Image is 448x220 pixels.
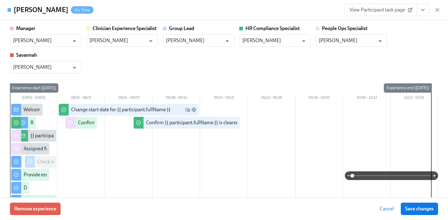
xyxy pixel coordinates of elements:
[10,203,61,215] button: Remove experience
[146,36,156,46] button: Open
[299,36,309,46] button: Open
[70,36,79,46] button: Open
[391,95,438,103] div: 10/13 – 10/19
[222,36,232,46] button: Open
[248,95,295,103] div: 09/22 – 09/28
[375,36,385,46] button: Open
[169,25,194,31] strong: Group Lead
[185,107,190,112] svg: Work Email
[71,8,94,12] span: On Time
[16,52,37,58] strong: Savannah
[78,119,144,126] div: Confirm cleared by People Ops
[105,95,153,103] div: 09/01 – 09/07
[295,95,343,103] div: 09/29 – 10/05
[16,25,35,31] strong: Manager
[146,119,255,126] div: Confirm {{ participant.fullName }} is cleared to start
[343,95,391,103] div: 10/06 – 10/12
[380,206,394,212] span: Cancel
[14,206,56,212] span: Remove experience
[322,25,368,31] strong: People Ops Specialist
[344,4,417,16] a: View Participant task page
[14,5,68,15] h4: [PERSON_NAME]
[93,25,157,31] strong: Clinician Experience Specialist
[416,4,429,16] button: View task page
[384,83,432,93] div: Experience end ([DATE])
[24,106,140,113] div: Welcome from the Charlie Health Compliance Team 👋
[30,132,157,139] div: {{ participant.fullName }} has filled out the onboarding form
[30,119,145,126] div: Register on the [US_STATE] [MEDICAL_DATA] website
[10,83,58,93] div: Experience start ([DATE])
[24,184,101,191] div: Do your background check in Checkr
[71,106,171,113] div: Change start-date for {{ participant.fullName }}
[375,203,398,215] button: Cancel
[245,25,300,31] strong: HR Compliance Specialist
[70,63,79,73] button: Open
[200,95,248,103] div: 09/15 – 09/21
[405,206,434,212] span: Save changes
[57,95,105,103] div: 08/25 – 08/31
[153,95,200,103] div: 09/08 – 09/14
[401,203,438,215] button: Save changes
[191,107,196,112] svg: Slack
[37,158,126,165] div: Check out our recommended laptop specs
[24,145,64,152] div: Assigned New Hire
[350,7,411,13] span: View Participant task page
[10,95,57,103] div: [DATE] – [DATE]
